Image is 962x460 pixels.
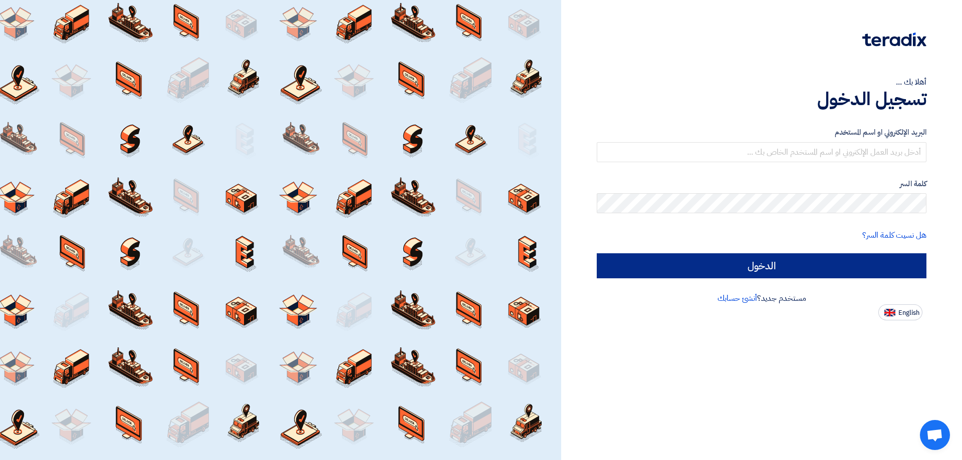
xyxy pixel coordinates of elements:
[717,292,757,304] a: أنشئ حسابك
[878,304,922,320] button: English
[597,76,926,88] div: أهلا بك ...
[920,420,950,450] a: Open chat
[898,309,919,316] span: English
[597,142,926,162] input: أدخل بريد العمل الإلكتروني او اسم المستخدم الخاص بك ...
[884,309,895,316] img: en-US.png
[862,229,926,241] a: هل نسيت كلمة السر؟
[597,127,926,138] label: البريد الإلكتروني او اسم المستخدم
[597,253,926,278] input: الدخول
[597,292,926,304] div: مستخدم جديد؟
[597,178,926,190] label: كلمة السر
[597,88,926,110] h1: تسجيل الدخول
[862,33,926,47] img: Teradix logo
